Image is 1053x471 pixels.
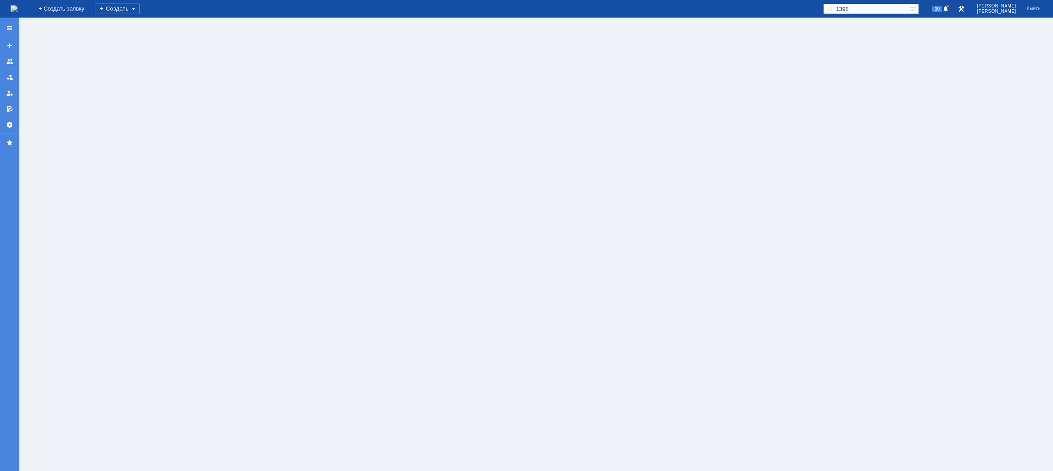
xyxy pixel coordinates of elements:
span: Расширенный поиск [910,4,919,12]
span: 30 [932,6,942,12]
a: Перейти на домашнюю страницу [11,5,18,12]
div: Создать [95,4,140,14]
span: [PERSON_NAME] [977,9,1016,14]
a: Перейти в интерфейс администратора [956,4,966,14]
img: logo [11,5,18,12]
span: [PERSON_NAME] [977,4,1016,9]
